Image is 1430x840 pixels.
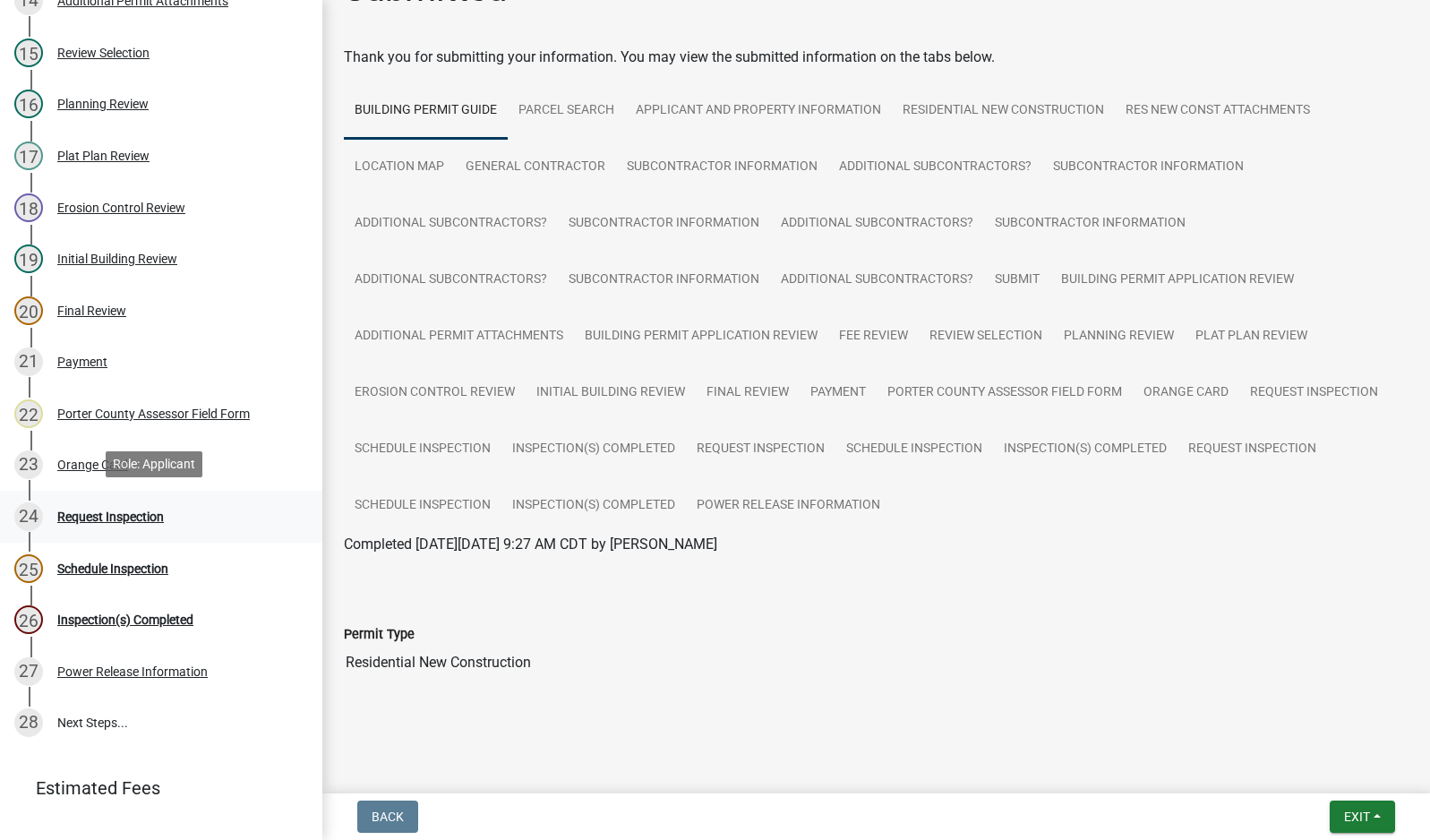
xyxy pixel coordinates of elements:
a: Additional Subcontractors? [770,195,984,253]
a: Additional Permit Attachments [344,308,574,365]
div: 20 [14,296,43,325]
div: Final Review [57,304,126,317]
div: 17 [14,141,43,170]
a: Subcontractor Information [558,252,770,309]
a: Request Inspection [686,421,835,478]
a: Additional Subcontractors? [344,252,558,309]
a: Plat Plan Review [1185,308,1318,365]
a: Subcontractor Information [616,139,828,196]
label: Permit Type [344,629,415,641]
a: Residential New Construction [892,82,1115,140]
div: 19 [14,244,43,273]
div: 21 [14,347,43,376]
div: Review Selection [57,47,150,59]
a: Review Selection [919,308,1053,365]
a: Estimated Fees [14,770,294,806]
a: Applicant and Property Information [625,82,892,140]
a: Final Review [696,364,800,422]
a: Power Release Information [686,477,891,535]
a: Building Permit Application Review [574,308,828,365]
button: Exit [1330,801,1395,833]
a: Res New Const Attachments [1115,82,1321,140]
div: 18 [14,193,43,222]
div: 26 [14,605,43,634]
a: Request Inspection [1239,364,1389,422]
a: Additional Subcontractors? [828,139,1042,196]
a: Subcontractor Information [558,195,770,253]
div: 16 [14,90,43,118]
a: Inspection(s) Completed [993,421,1177,478]
a: Building Permit Guide [344,82,508,140]
span: Back [372,810,404,824]
div: 22 [14,399,43,428]
div: Payment [57,356,107,368]
span: Completed [DATE][DATE] 9:27 AM CDT by [PERSON_NAME] [344,536,717,553]
span: Exit [1344,810,1370,824]
a: Erosion Control Review [344,364,526,422]
a: Initial Building Review [526,364,696,422]
div: Erosion Control Review [57,201,185,214]
a: Payment [800,364,877,422]
a: Schedule Inspection [835,421,993,478]
a: Schedule Inspection [344,477,501,535]
button: Back [357,801,418,833]
div: Inspection(s) Completed [57,613,193,626]
a: Subcontractor Information [1042,139,1254,196]
div: Initial Building Review [57,253,177,265]
div: 25 [14,554,43,583]
div: Role: Applicant [106,451,202,477]
div: 15 [14,39,43,67]
a: Schedule Inspection [344,421,501,478]
div: 27 [14,657,43,686]
a: Porter County Assessor Field Form [877,364,1133,422]
a: Additional Subcontractors? [344,195,558,253]
div: Request Inspection [57,510,164,523]
div: Orange Card [57,459,128,471]
div: Plat Plan Review [57,150,150,162]
a: Orange Card [1133,364,1239,422]
a: Request Inspection [1177,421,1327,478]
div: Thank you for submitting your information. You may view the submitted information on the tabs below. [344,47,1409,68]
a: Building Permit Application Review [1050,252,1305,309]
a: Inspection(s) Completed [501,477,686,535]
div: Planning Review [57,98,149,110]
div: 28 [14,708,43,737]
div: Power Release Information [57,665,208,678]
a: Additional Subcontractors? [770,252,984,309]
a: Submit [984,252,1050,309]
div: Schedule Inspection [57,562,168,575]
a: Subcontractor Information [984,195,1196,253]
a: Fee Review [828,308,919,365]
a: Parcel search [508,82,625,140]
a: General Contractor [455,139,616,196]
a: Location Map [344,139,455,196]
a: Inspection(s) Completed [501,421,686,478]
div: 24 [14,502,43,531]
div: Porter County Assessor Field Form [57,407,250,420]
a: Planning Review [1053,308,1185,365]
div: 23 [14,450,43,479]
